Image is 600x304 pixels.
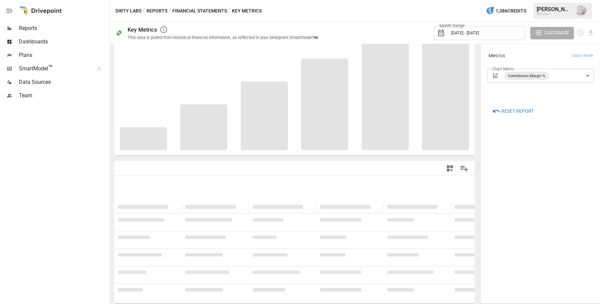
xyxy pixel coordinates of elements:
button: Sort [371,202,380,211]
button: 1,386Credits [483,5,529,17]
button: Download report [587,29,595,37]
button: Sort [169,202,178,211]
button: Sort [304,202,313,211]
span: Contribution Margin % [505,72,548,80]
button: Reports [146,7,167,15]
div: Key Metrics [128,27,157,33]
label: Chart Metric [492,66,514,72]
button: Financial Statements [172,7,227,15]
div: [PERSON_NAME] [537,6,572,12]
span: SmartModel [19,65,90,73]
span: Data Sources [19,78,108,86]
button: Sort [236,202,246,211]
button: Sort [438,202,448,211]
div: 💸 [115,30,122,36]
button: Emmanuelle Johnson [572,1,591,20]
button: Customize [530,27,574,39]
span: 1,386 Credits [496,7,526,15]
div: This data is pulled from historical financial information, as reflected in your Drivepoint Smartm... [128,35,319,40]
button: Schedule report [576,29,584,37]
button: Dirty Labs [115,7,141,15]
div: Dirty Labs [537,12,572,15]
h6: Metrics [489,52,505,60]
span: Customize [543,29,569,37]
span: Reset Report [501,107,534,115]
button: Reset Report [488,105,538,117]
button: Manage Columns [457,161,472,176]
span: Reports [19,24,108,32]
span: Plans [19,51,108,59]
span: ™ [48,64,53,72]
label: Month Range [438,23,466,29]
span: Team [19,92,108,100]
div: / [143,7,145,15]
span: [DATE] - [DATE] [451,30,479,35]
img: Emmanuelle Johnson [576,5,587,16]
span: Dashboards [19,38,108,46]
div: / [228,7,231,15]
span: Learn more [572,53,593,59]
div: / [169,7,171,15]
